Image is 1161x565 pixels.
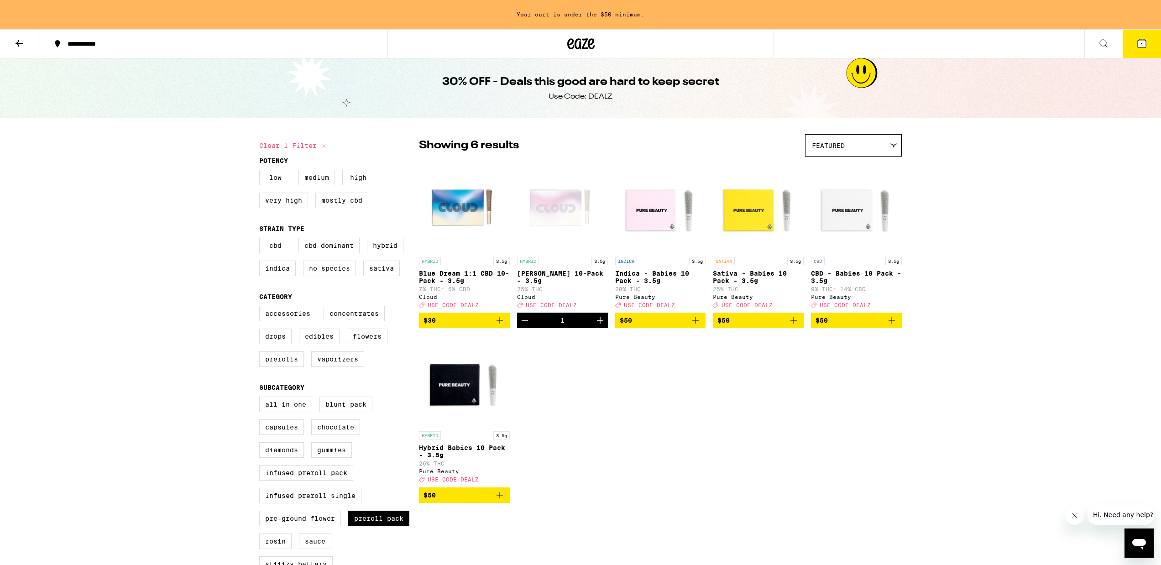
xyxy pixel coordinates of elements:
[1088,505,1154,525] iframe: Message from company
[259,306,316,321] label: Accessories
[615,161,706,252] img: Pure Beauty - Indica - Babies 10 Pack - 3.5g
[419,257,441,265] p: HYBRID
[713,294,804,300] div: Pure Beauty
[713,270,804,284] p: Sativa - Babies 10 Pack - 3.5g
[424,317,436,324] span: $30
[419,335,510,487] a: Open page for Hybrid Babies 10 Pack - 3.5g from Pure Beauty
[517,313,533,328] button: Decrement
[811,161,902,313] a: Open page for CBD - Babies 10 Pack - 3.5g from Pure Beauty
[717,317,730,324] span: $50
[713,161,804,252] img: Pure Beauty - Sativa - Babies 10 Pack - 3.5g
[419,138,519,153] p: Showing 6 results
[324,306,385,321] label: Concentrates
[713,257,735,265] p: SATIVA
[259,238,291,253] label: CBD
[299,329,340,344] label: Edibles
[311,351,364,367] label: Vaporizers
[419,161,510,313] a: Open page for Blue Dream 1:1 CBD 10-Pack - 3.5g from Cloud
[311,419,360,435] label: Chocolate
[493,257,510,265] p: 3.5g
[517,257,539,265] p: HYBRID
[713,286,804,292] p: 25% THC
[811,286,902,292] p: 9% THC: 14% CBD
[820,302,871,308] span: USE CODE DEALZ
[342,170,374,185] label: High
[419,161,510,252] img: Cloud - Blue Dream 1:1 CBD 10-Pack - 3.5g
[615,294,706,300] div: Pure Beauty
[713,161,804,313] a: Open page for Sativa - Babies 10 Pack - 3.5g from Pure Beauty
[363,261,400,276] label: Sativa
[811,294,902,300] div: Pure Beauty
[526,302,577,308] span: USE CODE DEALZ
[259,419,304,435] label: Capsules
[419,444,510,459] p: Hybrid Babies 10 Pack - 3.5g
[1123,30,1161,58] button: 1
[259,157,288,164] legend: Potency
[319,397,372,412] label: Blunt Pack
[259,442,304,458] label: Diamonds
[1066,507,1084,525] iframe: Close message
[560,317,565,324] div: 1
[259,293,292,300] legend: Category
[259,534,292,549] label: Rosin
[1140,42,1143,47] span: 1
[419,286,510,292] p: 7% THC: 6% CBD
[259,465,353,481] label: Infused Preroll Pack
[615,286,706,292] p: 28% THC
[348,511,409,526] label: Preroll Pack
[592,313,608,328] button: Increment
[811,313,902,328] button: Add to bag
[347,329,387,344] label: Flowers
[549,92,612,102] div: Use Code: DEALZ
[419,294,510,300] div: Cloud
[517,294,608,300] div: Cloud
[428,302,479,308] span: USE CODE DEALZ
[299,534,331,549] label: Sauce
[517,270,608,284] p: [PERSON_NAME] 10-Pack - 3.5g
[811,257,825,265] p: CBD
[311,442,352,458] label: Gummies
[259,511,341,526] label: Pre-ground Flower
[428,477,479,483] span: USE CODE DEALZ
[259,170,291,185] label: Low
[419,460,510,466] p: 26% THC
[298,170,335,185] label: Medium
[259,397,312,412] label: All-In-One
[424,492,436,499] span: $50
[615,270,706,284] p: Indica - Babies 10 Pack - 3.5g
[419,270,510,284] p: Blue Dream 1:1 CBD 10-Pack - 3.5g
[442,74,719,90] h1: 30% OFF - Deals this good are hard to keep secret
[367,238,403,253] label: Hybrid
[303,261,356,276] label: No Species
[885,257,902,265] p: 3.5g
[259,351,304,367] label: Prerolls
[517,286,608,292] p: 25% THC
[259,193,308,208] label: Very High
[787,257,804,265] p: 3.5g
[591,257,608,265] p: 3.5g
[493,431,510,439] p: 3.5g
[722,302,773,308] span: USE CODE DEALZ
[259,261,296,276] label: Indica
[615,313,706,328] button: Add to bag
[259,225,304,232] legend: Strain Type
[615,161,706,313] a: Open page for Indica - Babies 10 Pack - 3.5g from Pure Beauty
[811,161,902,252] img: Pure Beauty - CBD - Babies 10 Pack - 3.5g
[259,384,304,391] legend: Subcategory
[419,487,510,503] button: Add to bag
[713,313,804,328] button: Add to bag
[624,302,675,308] span: USE CODE DEALZ
[315,193,368,208] label: Mostly CBD
[1124,528,1154,558] iframe: Button to launch messaging window
[517,161,608,313] a: Open page for Runtz 10-Pack - 3.5g from Cloud
[259,488,361,503] label: Infused Preroll Single
[419,335,510,427] img: Pure Beauty - Hybrid Babies 10 Pack - 3.5g
[812,142,845,149] span: Featured
[620,317,632,324] span: $50
[811,270,902,284] p: CBD - Babies 10 Pack - 3.5g
[419,313,510,328] button: Add to bag
[298,238,360,253] label: CBD Dominant
[615,257,637,265] p: INDICA
[259,134,329,157] button: Clear 1 filter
